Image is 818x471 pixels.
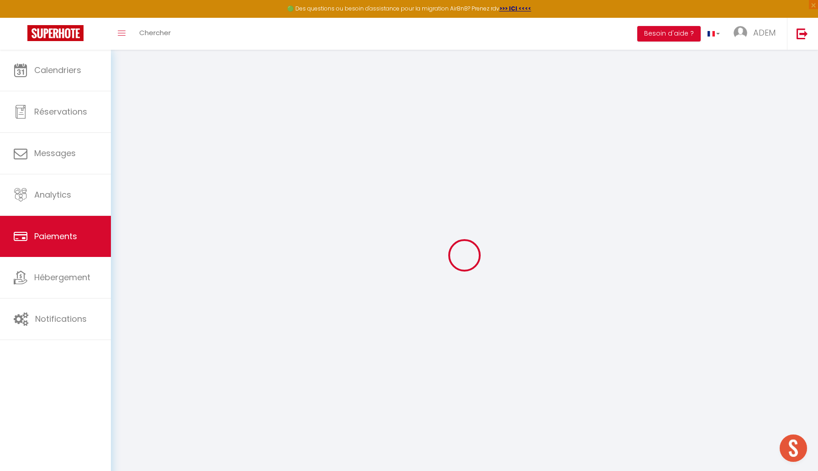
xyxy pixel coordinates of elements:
[734,26,747,40] img: ...
[34,272,90,283] span: Hébergement
[727,18,787,50] a: ... ADEM
[780,434,807,462] div: Ouvrir le chat
[797,28,808,39] img: logout
[34,189,71,200] span: Analytics
[34,64,81,76] span: Calendriers
[34,230,77,242] span: Paiements
[132,18,178,50] a: Chercher
[753,27,776,38] span: ADEM
[637,26,701,42] button: Besoin d'aide ?
[139,28,171,37] span: Chercher
[34,147,76,159] span: Messages
[35,313,87,324] span: Notifications
[34,106,87,117] span: Réservations
[499,5,531,12] a: >>> ICI <<<<
[27,25,84,41] img: Super Booking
